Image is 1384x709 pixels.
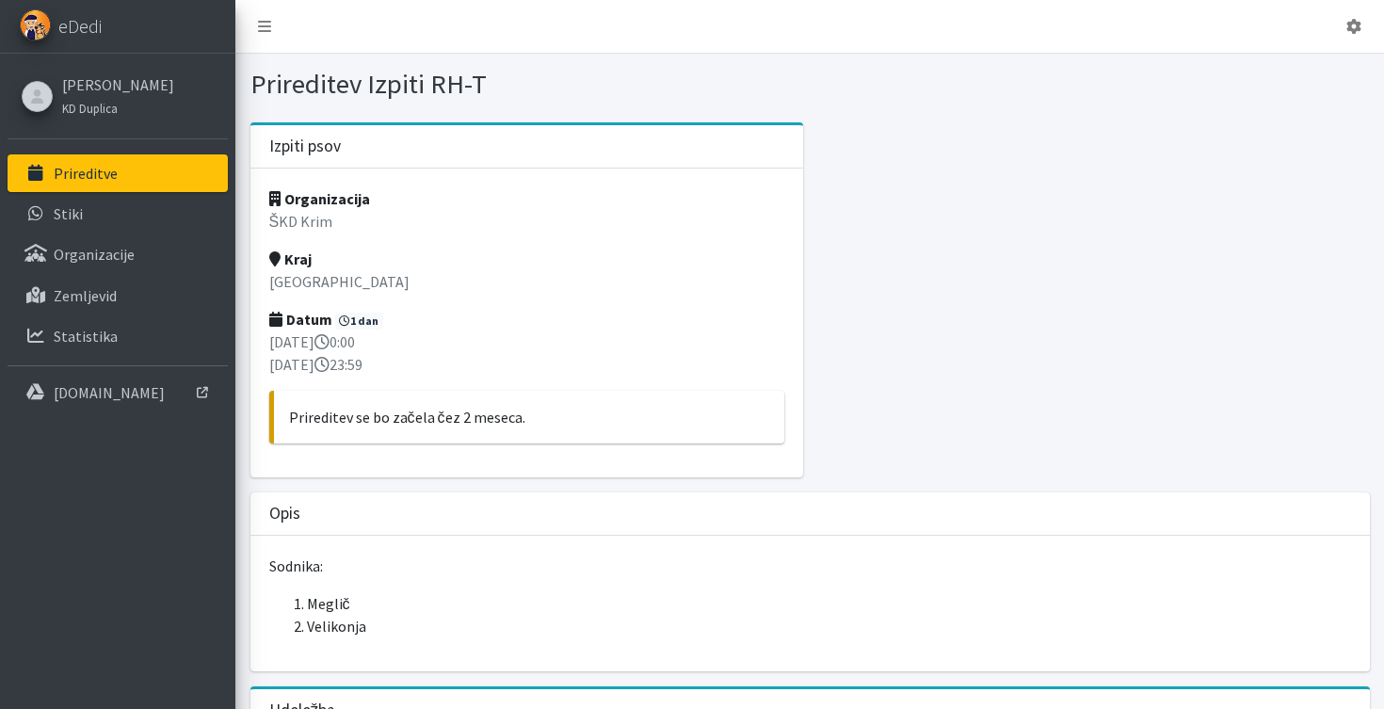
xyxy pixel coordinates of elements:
a: [DOMAIN_NAME] [8,374,228,411]
p: Statistika [54,327,118,346]
h1: Prireditev Izpiti RH-T [250,68,803,101]
li: Velikonja [307,615,1351,637]
p: [GEOGRAPHIC_DATA] [269,270,784,293]
a: Statistika [8,317,228,355]
a: [PERSON_NAME] [62,73,174,96]
a: Zemljevid [8,277,228,314]
strong: Datum [269,310,332,329]
p: [DOMAIN_NAME] [54,383,165,402]
a: KD Duplica [62,96,174,119]
h3: Opis [269,504,300,524]
a: Organizacije [8,235,228,273]
span: eDedi [58,12,102,40]
p: [DATE] 0:00 [DATE] 23:59 [269,330,784,376]
p: Stiki [54,204,83,223]
small: KD Duplica [62,101,118,116]
img: eDedi [20,9,51,40]
p: Organizacije [54,245,135,264]
h3: Izpiti psov [269,137,341,156]
a: Prireditve [8,154,228,192]
a: Stiki [8,195,228,233]
p: Zemljevid [54,286,117,305]
p: Sodnika: [269,555,1351,577]
p: Prireditev se bo začela čez 2 meseca. [289,406,769,428]
p: ŠKD Krim [269,210,784,233]
p: Prireditve [54,164,118,183]
span: 1 dan [335,313,384,330]
li: Meglič [307,592,1351,615]
strong: Organizacija [269,189,370,208]
strong: Kraj [269,250,312,268]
